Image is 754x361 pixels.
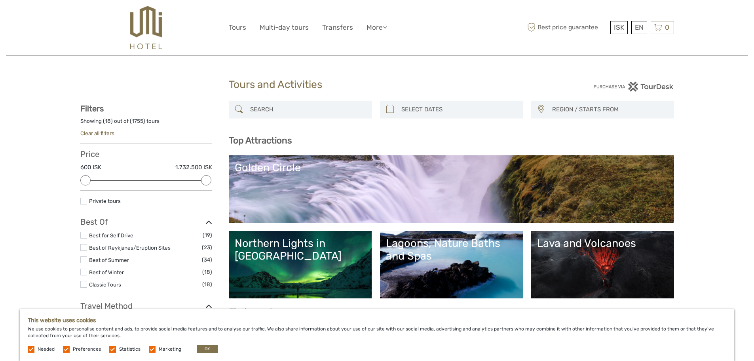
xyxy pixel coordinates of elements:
label: Preferences [73,346,101,353]
span: Best price guarantee [526,21,608,34]
h3: Travel Method [80,301,212,311]
span: 0 [664,23,670,31]
button: REGION / STARTS FROM [549,103,670,116]
a: Multi-day tours [260,22,309,33]
span: (18) [202,280,212,289]
a: More [367,22,387,33]
h1: Tours and Activities [229,78,526,91]
input: SELECT DATES [398,103,519,117]
h5: This website uses cookies [28,317,726,324]
a: Transfers [322,22,353,33]
label: 1755 [132,117,143,125]
a: Best of Summer [89,257,129,263]
div: We use cookies to personalise content and ads, to provide social media features and to analyse ou... [20,309,734,361]
label: 18 [105,117,111,125]
label: Needed [38,346,55,353]
div: Northern Lights in [GEOGRAPHIC_DATA] [235,237,366,263]
a: Golden Circle [235,161,668,217]
a: Lagoons, Nature Baths and Spas [386,237,517,292]
div: Golden Circle [235,161,668,174]
div: Lava and Volcanoes [537,237,668,250]
span: ISK [614,23,624,31]
label: Statistics [119,346,141,353]
label: Marketing [159,346,181,353]
div: EN [631,21,647,34]
a: Classic Tours [89,281,121,288]
label: 1.732.500 ISK [175,163,212,172]
a: Best for Self Drive [89,232,133,239]
button: OK [197,345,218,353]
div: Showing ( ) out of ( ) tours [80,117,212,130]
span: (34) [202,255,212,264]
img: PurchaseViaTourDesk.png [593,82,674,92]
img: 526-1e775aa5-7374-4589-9d7e-5793fb20bdfc_logo_big.jpg [130,6,161,49]
b: Find your tour [229,307,287,317]
strong: Filters [80,104,104,113]
label: 600 ISK [80,163,101,172]
h3: Price [80,149,212,159]
b: Top Attractions [229,135,292,146]
div: Lagoons, Nature Baths and Spas [386,237,517,263]
a: Best of Reykjanes/Eruption Sites [89,244,171,251]
input: SEARCH [247,103,368,117]
a: Clear all filters [80,130,114,136]
span: (18) [202,267,212,277]
a: Northern Lights in [GEOGRAPHIC_DATA] [235,237,366,292]
span: (23) [202,243,212,252]
span: (19) [203,231,212,240]
a: Best of Winter [89,269,124,275]
a: Private tours [89,198,121,204]
h3: Best Of [80,217,212,227]
a: Tours [229,22,246,33]
a: Lava and Volcanoes [537,237,668,292]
